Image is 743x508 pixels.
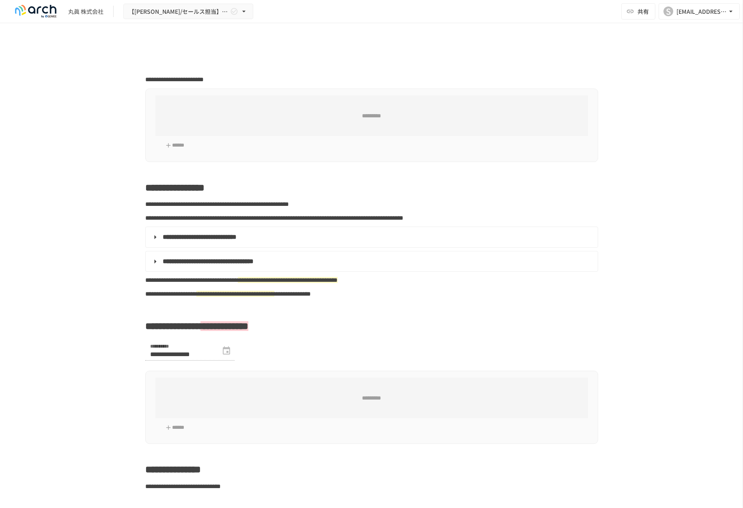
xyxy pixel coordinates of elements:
[676,6,727,17] div: [EMAIL_ADDRESS][DOMAIN_NAME]
[10,5,62,18] img: logo-default@2x-9cf2c760.svg
[68,7,103,16] div: 丸眞 株式会社
[663,6,673,16] div: S
[637,7,649,16] span: 共有
[129,6,228,17] span: 【[PERSON_NAME]/セールス担当】丸眞株式会社様_初期設定サポート
[659,3,740,19] button: S[EMAIL_ADDRESS][DOMAIN_NAME]
[621,3,655,19] button: 共有
[123,4,253,19] button: 【[PERSON_NAME]/セールス担当】丸眞株式会社様_初期設定サポート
